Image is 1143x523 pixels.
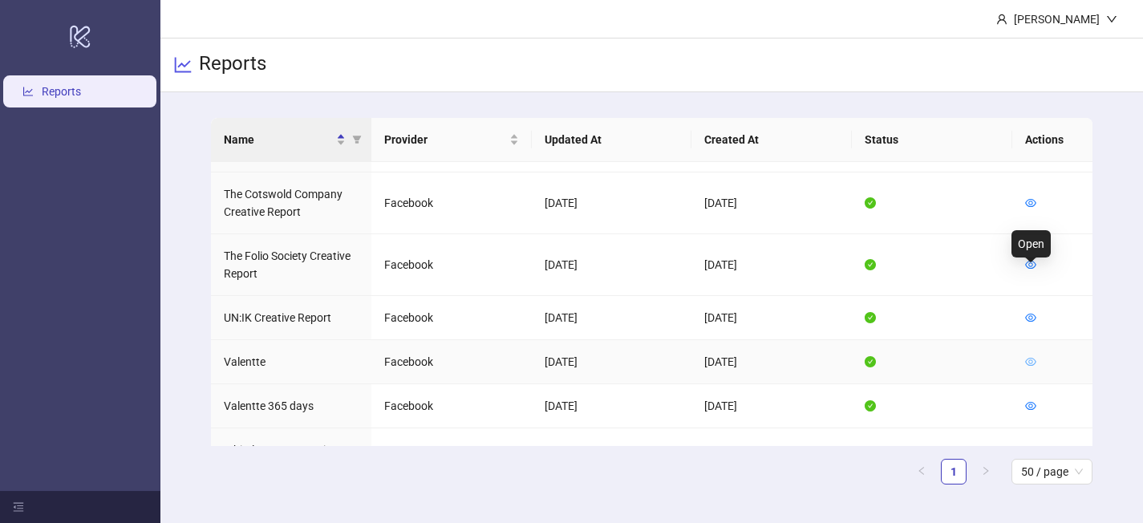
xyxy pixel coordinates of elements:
[1025,356,1036,367] span: eye
[942,460,966,484] a: 1
[371,296,532,340] td: Facebook
[224,131,333,148] span: Name
[532,296,692,340] td: [DATE]
[371,384,532,428] td: Facebook
[532,118,692,162] th: Updated At
[691,118,852,162] th: Created At
[1025,258,1036,271] a: eye
[371,234,532,296] td: Facebook
[211,340,371,384] td: Valentte
[865,356,876,367] span: check-circle
[865,312,876,323] span: check-circle
[691,172,852,234] td: [DATE]
[691,340,852,384] td: [DATE]
[973,459,999,484] button: right
[1025,259,1036,270] span: eye
[917,466,926,476] span: left
[691,296,852,340] td: [DATE]
[1025,311,1036,324] a: eye
[211,296,371,340] td: UN:IK Creative Report
[352,135,362,144] span: filter
[981,466,991,476] span: right
[909,459,934,484] button: left
[691,384,852,428] td: [DATE]
[1007,10,1106,28] div: [PERSON_NAME]
[384,131,506,148] span: Provider
[199,51,266,79] h3: Reports
[1011,459,1092,484] div: Page Size
[691,428,852,490] td: [DATE]
[532,234,692,296] td: [DATE]
[973,459,999,484] li: Next Page
[371,428,532,490] td: Facebook
[1025,197,1036,209] span: eye
[941,459,967,484] li: 1
[211,118,371,162] th: Name
[13,501,24,513] span: menu-fold
[852,118,1012,162] th: Status
[211,428,371,490] td: Whistles Meta Creative Report
[532,340,692,384] td: [DATE]
[996,14,1007,25] span: user
[1025,312,1036,323] span: eye
[1025,197,1036,209] a: eye
[349,128,365,152] span: filter
[532,428,692,490] td: [DATE]
[865,400,876,412] span: check-circle
[371,340,532,384] td: Facebook
[211,172,371,234] td: The Cotswold Company Creative Report
[42,85,81,98] a: Reports
[691,234,852,296] td: [DATE]
[371,172,532,234] td: Facebook
[1106,14,1117,25] span: down
[211,234,371,296] td: The Folio Society Creative Report
[1025,399,1036,412] a: eye
[865,197,876,209] span: check-circle
[371,118,532,162] th: Provider
[532,384,692,428] td: [DATE]
[865,259,876,270] span: check-circle
[532,172,692,234] td: [DATE]
[909,459,934,484] li: Previous Page
[211,384,371,428] td: Valentte 365 days
[1021,460,1083,484] span: 50 / page
[1025,355,1036,368] a: eye
[1025,400,1036,412] span: eye
[173,55,193,75] span: line-chart
[1011,230,1051,257] div: Open
[1012,118,1092,162] th: Actions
